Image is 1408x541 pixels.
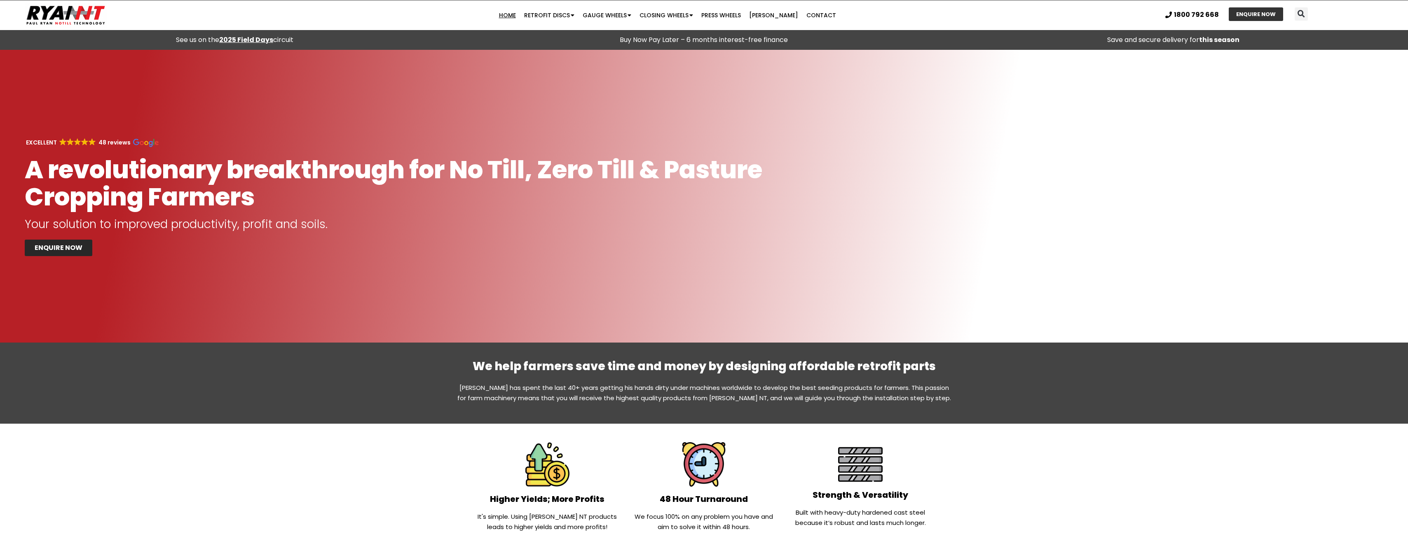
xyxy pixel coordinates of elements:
img: Higher Yields; Higher Profit [525,442,570,487]
p: [PERSON_NAME] has spent the last 40+ years getting his hands dirty under machines worldwide to de... [457,382,951,403]
span: ENQUIRE NOW [1236,12,1276,17]
a: Closing Wheels [635,7,697,23]
p: Built with heavy-duty hardened cast steel because it’s robust and lasts much longer. [786,507,935,528]
p: We focus 100% on any problem you have and aim to solve it within 48 hours. [630,511,778,532]
h3: 48 Hour Turnaround [630,495,778,503]
h3: Higher Yields; More Profits [473,495,622,503]
p: It's simple. Using [PERSON_NAME] NT products leads to higher yields and more profits! [473,511,622,532]
div: Search [1295,7,1308,21]
h1: A revolutionary breakthrough for No Till, Zero Till & Pasture Cropping Farmers [25,156,772,210]
a: [PERSON_NAME] [745,7,802,23]
img: 48 Hour Turnaround [682,442,726,487]
strong: 48 reviews [98,138,131,147]
div: See us on the circuit [4,34,465,46]
a: Gauge Wheels [579,7,635,23]
a: Press Wheels [697,7,745,23]
a: ENQUIRE NOW [1229,7,1283,21]
span: ENQUIRE NOW [35,245,82,251]
a: Contact [802,7,840,23]
a: ENQUIRE NOW [25,240,92,256]
img: Google [67,138,74,145]
img: Google [74,138,81,145]
p: Save and secure delivery for [943,34,1404,46]
img: Google [133,139,159,147]
a: EXCELLENT GoogleGoogleGoogleGoogleGoogle 48 reviews Google [25,138,159,147]
strong: this season [1199,35,1239,44]
span: Your solution to improved productivity, profit and soils. [25,216,328,232]
a: Retrofit Discs [520,7,579,23]
nav: Menu [273,7,1062,23]
p: Buy Now Pay Later – 6 months interest-free finance [473,34,935,46]
img: Ryan NT logo [25,2,107,28]
strong: EXCELLENT [26,138,57,147]
a: Home [495,7,520,23]
h2: We help farmers save time and money by designing affordable retrofit parts [457,359,951,374]
span: 1800 792 668 [1174,12,1219,18]
img: Google [89,138,96,145]
a: 1800 792 668 [1165,12,1219,18]
a: 2025 Field Days [219,35,273,44]
img: Strength & Versatility [838,442,883,487]
img: Google [81,138,88,145]
img: Google [59,138,66,145]
h3: Strength & Versatility [786,491,935,499]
